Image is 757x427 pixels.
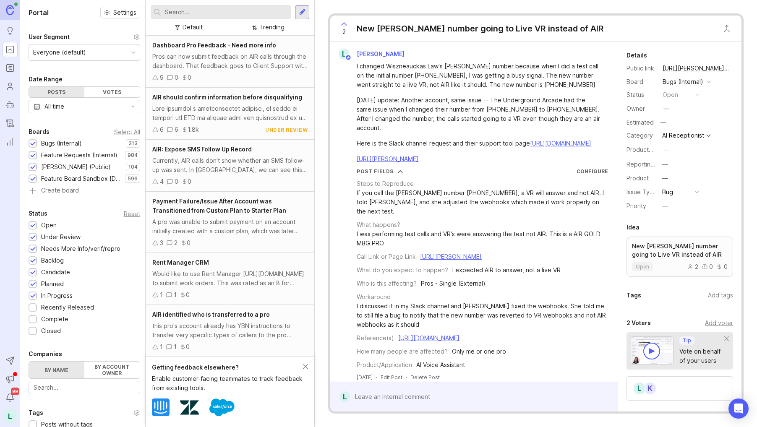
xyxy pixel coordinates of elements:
div: 0 [186,290,190,299]
div: 0 [716,264,728,270]
div: Here is the Slack channel request and their support tool page [357,139,601,148]
div: I changed Wiszneauckas Law's [PERSON_NAME] number because when I did a test call on the initial n... [357,62,601,89]
span: Rent Manager CRM [152,259,209,266]
button: Announcements [3,372,18,387]
div: New [PERSON_NAME] number going to Live VR instead of AIR [357,23,604,34]
div: Select All [114,130,140,134]
h1: Portal [29,8,49,18]
span: AIR identified who is transferred to a pro [152,311,270,318]
div: Complete [41,315,68,324]
div: 0 [175,177,178,186]
a: Reporting [3,134,18,149]
div: Currently, AIR calls don’t show whether an SMS follow-up was sent. In [GEOGRAPHIC_DATA], we can s... [152,156,308,174]
div: User Segment [29,32,70,42]
div: open [663,90,678,99]
div: I discussed it in my Slack channel and [PERSON_NAME] fixed the webhooks. She told me to still fil... [357,302,608,329]
img: video-thumbnail-vote-d41b83416815613422e2ca741bf692cc.jpg [631,336,673,365]
a: Dashboard Pro Feedback - Need more infoPros can now submit feedback on AIR calls through the dash... [146,36,315,88]
div: What happens? [357,220,400,229]
div: Posts [29,87,84,97]
div: Under Review [41,232,81,242]
div: Product/Application [357,360,412,370]
div: 2 Voters [626,318,651,328]
a: [URL][DOMAIN_NAME] [530,140,591,147]
div: · [376,374,377,381]
a: [URL][PERSON_NAME][PERSON_NAME] [660,63,733,74]
div: Post Fields [357,168,394,175]
div: Default [183,23,203,32]
label: Reporting Team [626,161,671,168]
svg: toggle icon [126,103,140,110]
span: open [636,263,649,270]
div: In Progress [41,291,73,300]
div: Planned [41,279,64,289]
div: Workaround [357,292,391,302]
button: Settings [100,7,140,18]
label: Product [626,174,649,182]
img: Canny Home [6,5,14,15]
button: Notifications [3,390,18,405]
div: Boards [29,127,50,137]
p: 313 [128,140,138,147]
div: K [643,382,657,395]
label: ProductboardID [626,146,671,153]
div: 1 [160,290,163,299]
div: Lore ipsumdol s ametconsectet adipisci, el seddo ei tempori utl ETD ma aliquae admi ven quisnostr... [152,104,308,122]
span: Payment Failure/Issue After Account was Transitioned from Custom Plan to Starter Plan [152,198,286,214]
div: L [339,49,350,60]
div: Add voter [705,318,733,328]
div: 0 [186,342,190,351]
label: Priority [626,202,646,209]
div: 2 [174,238,178,247]
p: Tip [683,337,691,344]
span: 99 [11,388,19,395]
p: 984 [128,152,138,159]
a: AIR should confirm information before disqualifyingLore ipsumdol s ametconsectet adipisci, el sed... [146,88,315,140]
span: AIR should confirm information before disqualifying [152,94,302,101]
div: [DATE] update: Another account, same issue -- The Underground Arcade had the same issue when I ch... [357,96,601,133]
div: Needs More Info/verif/repro [41,244,120,253]
div: Only me or one pro [452,347,506,356]
button: L [3,409,18,424]
a: [DATE] [357,374,373,381]
div: 1 [160,342,163,351]
input: Search... [34,383,135,392]
a: New [PERSON_NAME] number going to Live VR instead of AIRopen200 [626,237,733,277]
img: member badge [345,55,352,61]
div: Public link [626,64,656,73]
div: Feature Requests (Internal) [41,151,117,160]
div: 6 [160,125,164,134]
div: How many people are affected? [357,347,448,356]
p: New [PERSON_NAME] number going to Live VR instead of AIR [632,242,728,259]
div: L [339,391,350,402]
div: Feature Board Sandbox [DATE] [41,174,121,183]
img: Salesforce logo [209,395,235,420]
div: Estimated [626,120,654,125]
a: Users [3,79,18,94]
div: I was performing test calls and VR's were answering the test not AIR. This is a AIR GOLD MBG PRO [357,229,608,248]
div: L [633,382,646,395]
a: [URL][PERSON_NAME] [357,155,418,162]
div: — [658,117,669,128]
div: Call Link or Page Link [357,252,416,261]
div: Edit Post [381,374,402,381]
p: 104 [128,164,138,170]
button: Close button [718,20,735,37]
div: Date Range [29,74,63,84]
div: 2 [687,264,698,270]
div: Bug [662,187,673,197]
div: Idea [626,222,640,232]
div: Tags [626,290,641,300]
div: 1.8k [188,125,199,134]
a: Changelog [3,116,18,131]
a: Portal [3,42,18,57]
div: Delete Post [410,374,440,381]
a: Rent Manager CRMWould like to use Rent Manager [URL][DOMAIN_NAME] to submit work orders. This was... [146,253,315,305]
div: [PERSON_NAME] (Public) [41,162,111,172]
div: Companies [29,349,62,359]
div: 3 [160,238,163,247]
a: AIR: Expose SMS Follow Up RecordCurrently, AIR calls don’t show whether an SMS follow-up was sent... [146,140,315,192]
